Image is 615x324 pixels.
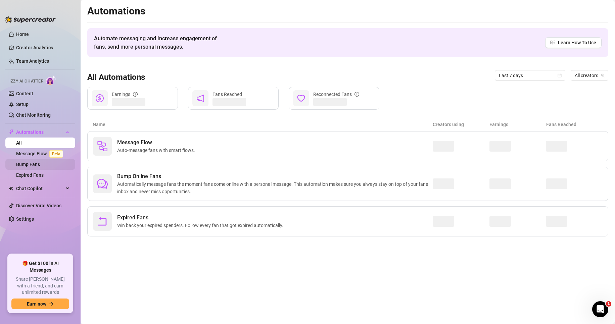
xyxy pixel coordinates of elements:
[133,92,138,97] span: info-circle
[97,178,108,189] span: comment
[16,140,22,146] a: All
[117,139,198,147] span: Message Flow
[212,92,242,97] span: Fans Reached
[117,214,286,222] span: Expired Fans
[601,73,605,77] span: team
[433,121,489,128] article: Creators using
[592,301,608,317] iframe: Intercom live chat
[9,186,13,191] img: Chat Copilot
[96,94,104,102] span: dollar
[575,70,604,80] span: All creators
[313,91,359,98] div: Reconnected Fans
[11,276,69,296] span: Share [PERSON_NAME] with a friend, and earn unlimited rewards
[16,42,70,53] a: Creator Analytics
[94,34,223,51] span: Automate messaging and Increase engagement of fans, send more personal messages.
[117,172,433,180] span: Bump Online Fans
[117,180,433,195] span: Automatically message fans the moment fans come online with a personal message. This automation m...
[27,301,46,307] span: Earn now
[545,37,602,48] a: Learn How To Use
[97,216,108,227] span: rollback
[196,94,204,102] span: notification
[499,70,561,80] span: Last 7 days
[16,58,49,64] a: Team Analytics
[546,121,603,128] article: Fans Reached
[9,129,14,135] span: thunderbolt
[11,299,69,309] button: Earn nowarrow-right
[16,216,34,222] a: Settings
[117,147,198,154] span: Auto-message fans with smart flows.
[5,16,56,23] img: logo-BBDzfeDw.svg
[16,91,33,96] a: Content
[117,222,286,229] span: Win back your expired spenders. Follow every fan that got expired automatically.
[558,73,562,77] span: calendar
[93,121,433,128] article: Name
[49,302,54,306] span: arrow-right
[16,151,66,156] a: Message FlowBeta
[97,141,108,152] img: svg%3e
[558,39,596,46] span: Learn How To Use
[297,94,305,102] span: heart
[16,102,29,107] a: Setup
[16,32,29,37] a: Home
[9,78,43,85] span: Izzy AI Chatter
[87,5,608,17] h2: Automations
[46,75,56,85] img: AI Chatter
[606,301,611,307] span: 1
[11,260,69,273] span: 🎁 Get $100 in AI Messages
[551,40,555,45] span: read
[16,203,61,208] a: Discover Viral Videos
[16,127,64,138] span: Automations
[16,172,44,178] a: Expired Fans
[112,91,138,98] div: Earnings
[16,112,51,118] a: Chat Monitoring
[16,162,40,167] a: Bump Fans
[354,92,359,97] span: info-circle
[49,150,63,158] span: Beta
[16,183,64,194] span: Chat Copilot
[489,121,546,128] article: Earnings
[87,72,145,83] h3: All Automations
